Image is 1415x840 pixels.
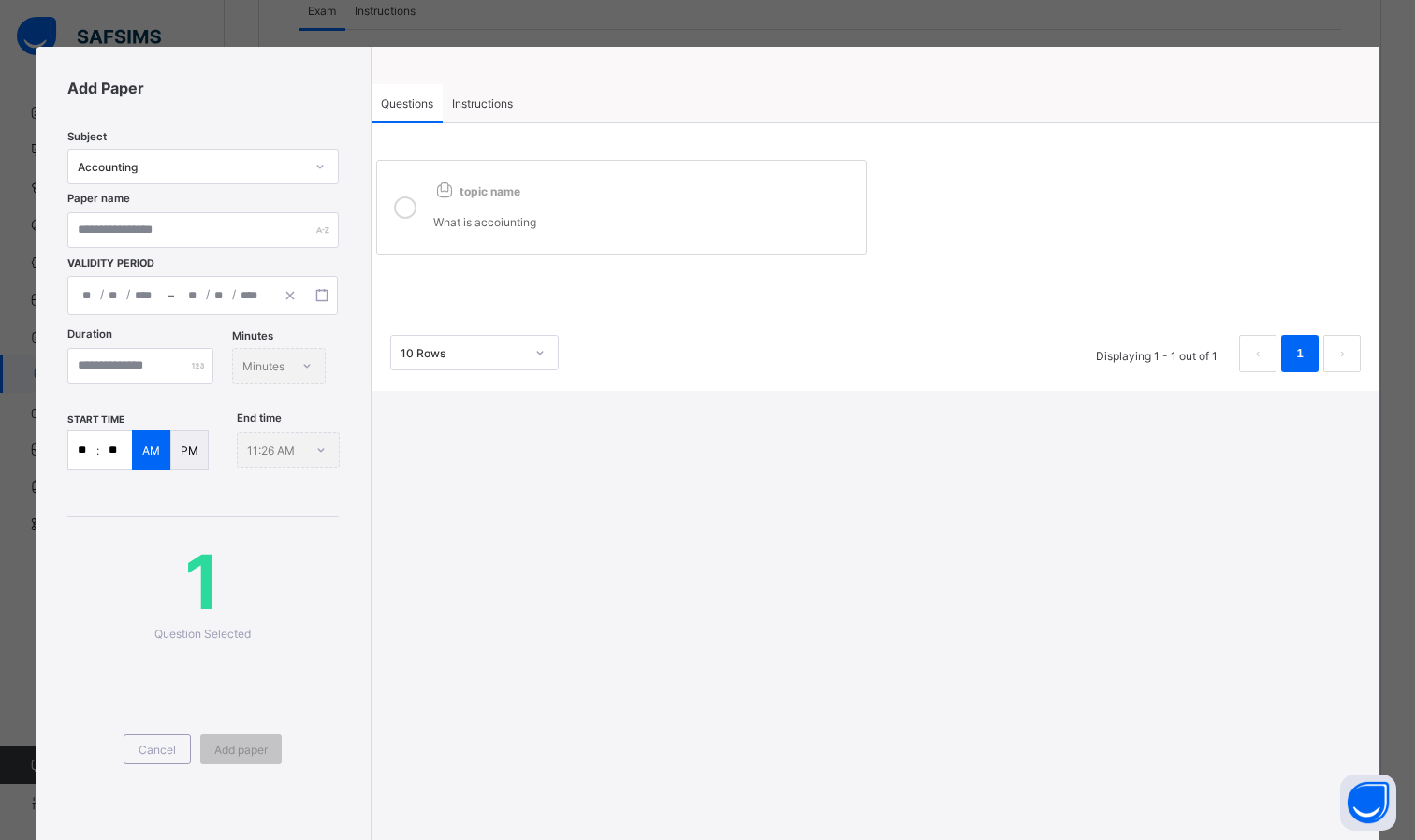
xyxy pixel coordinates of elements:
[181,443,198,457] p: PM
[206,286,210,302] span: /
[67,327,112,340] label: Duration
[1291,341,1309,366] a: 1
[433,215,856,229] p: What is accoiunting
[67,192,130,205] label: Paper name
[100,286,104,302] span: /
[78,160,304,174] div: Accounting
[154,627,251,641] span: Question Selected
[142,443,160,457] p: AM
[67,257,175,269] span: Validity Period
[237,412,282,425] span: End time
[67,79,339,97] span: Add Paper
[452,96,513,110] span: Instructions
[1323,335,1361,372] button: next page
[1281,335,1319,372] li: 1
[381,96,433,110] span: Questions
[214,743,268,757] span: Add paper
[96,443,99,457] p: :
[67,536,339,627] span: 1
[1340,775,1396,831] button: Open asap
[67,413,124,425] span: start time
[232,329,273,342] span: Minutes
[126,286,130,302] span: /
[1239,335,1276,372] button: prev page
[232,286,236,302] span: /
[433,184,520,198] span: topic name
[1082,335,1232,372] li: Displaying 1 - 1 out of 1
[168,287,174,304] span: –
[1239,335,1276,372] li: 上一页
[1323,335,1361,372] li: 下一页
[401,346,524,360] div: 10 Rows
[67,130,107,143] span: Subject
[139,743,176,757] span: Cancel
